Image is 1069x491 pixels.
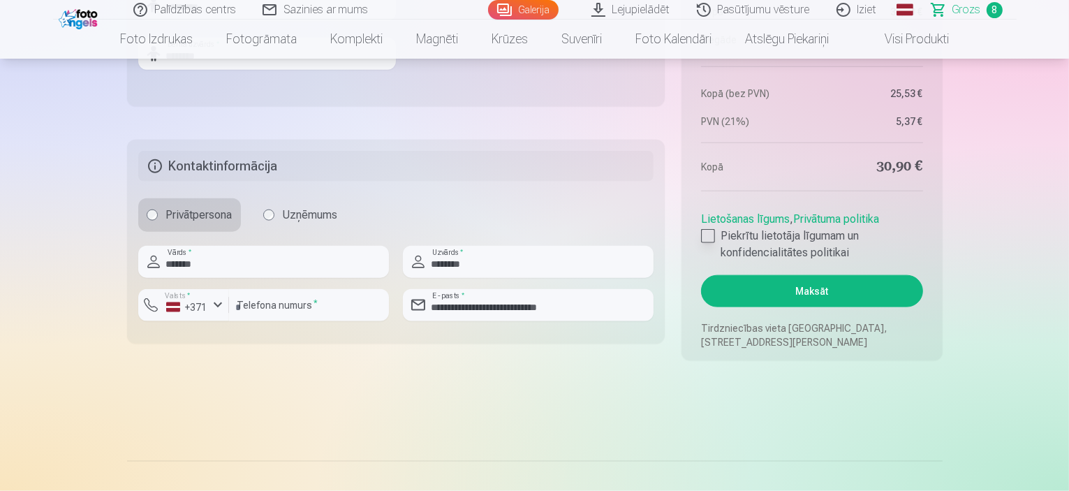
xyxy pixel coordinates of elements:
a: Komplekti [314,20,399,59]
dd: 30,90 € [819,157,923,177]
a: Magnēti [399,20,475,59]
button: Valsts*+371 [138,289,229,321]
label: Valsts [161,291,195,302]
a: Krūzes [475,20,545,59]
a: Fotogrāmata [209,20,314,59]
img: /fa1 [59,6,101,29]
label: Uzņēmums [255,198,346,232]
dt: Kopā (bez PVN) [701,87,805,101]
label: Privātpersona [138,198,241,232]
a: Visi produkti [846,20,966,59]
a: Foto kalendāri [619,20,728,59]
a: Lietošanas līgums [701,212,790,226]
dd: 25,53 € [819,87,923,101]
button: Maksāt [701,275,922,307]
dd: 5,37 € [819,115,923,129]
h5: Kontaktinformācija [138,151,654,182]
span: 8 [987,2,1003,18]
div: , [701,205,922,261]
label: Piekrītu lietotāja līgumam un konfidencialitātes politikai [701,228,922,261]
dt: PVN (21%) [701,115,805,129]
span: Grozs [952,1,981,18]
input: Privātpersona [147,210,158,221]
input: Uzņēmums [263,210,274,221]
p: Tirdzniecības vieta [GEOGRAPHIC_DATA], [STREET_ADDRESS][PERSON_NAME] [701,321,922,349]
dt: Kopā [701,157,805,177]
a: Suvenīri [545,20,619,59]
div: +371 [166,300,208,314]
a: Atslēgu piekariņi [728,20,846,59]
a: Foto izdrukas [103,20,209,59]
a: Privātuma politika [793,212,879,226]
